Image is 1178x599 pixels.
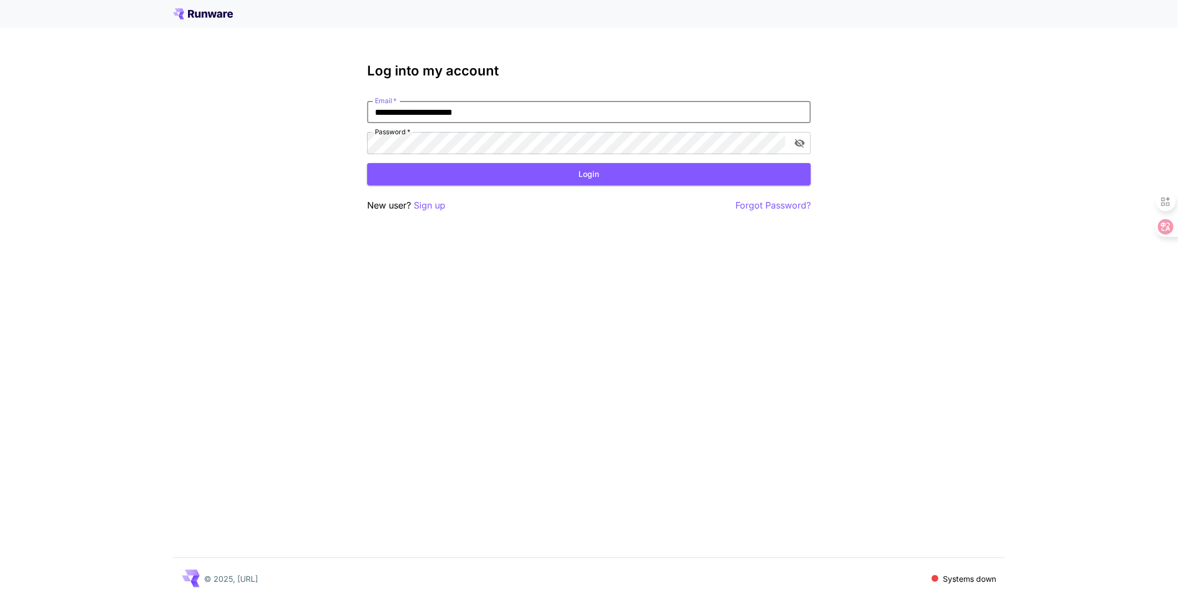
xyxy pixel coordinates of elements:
[414,199,445,212] button: Sign up
[790,133,810,153] button: toggle password visibility
[204,573,258,585] p: © 2025, [URL]
[375,127,410,136] label: Password
[375,96,397,105] label: Email
[367,199,445,212] p: New user?
[943,573,996,585] p: Systems down
[367,163,811,186] button: Login
[367,63,811,79] h3: Log into my account
[735,199,811,212] button: Forgot Password?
